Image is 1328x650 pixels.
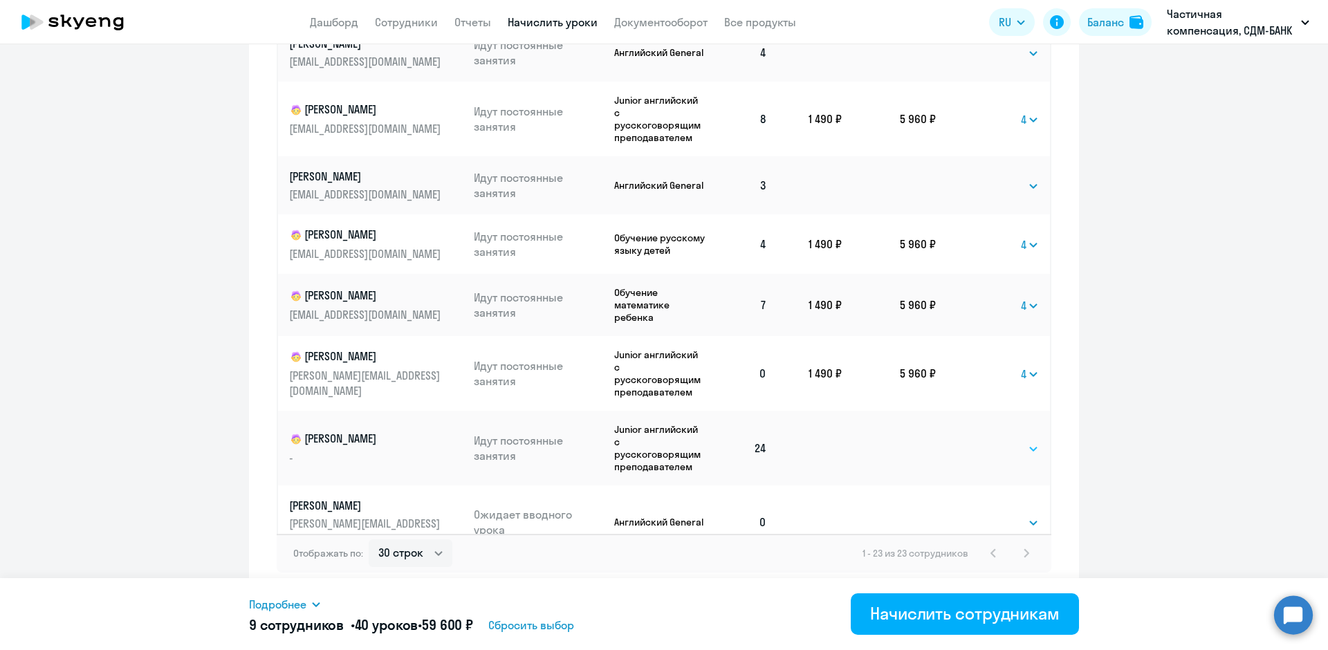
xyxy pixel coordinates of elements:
h5: 9 сотрудников • • [249,615,473,635]
img: child [289,350,303,364]
td: 4 [708,24,778,82]
span: 1 - 23 из 23 сотрудников [863,547,968,559]
a: Сотрудники [375,15,438,29]
p: [PERSON_NAME] [289,169,444,184]
p: Идут постоянные занятия [474,433,604,463]
p: [PERSON_NAME][EMAIL_ADDRESS][DOMAIN_NAME] [289,516,444,546]
a: child[PERSON_NAME][EMAIL_ADDRESS][DOMAIN_NAME] [289,288,463,322]
img: child [289,228,303,242]
td: 8 [708,82,778,156]
span: RU [999,14,1011,30]
p: Английский General [614,46,708,59]
p: [PERSON_NAME] [289,102,444,118]
td: 5 960 ₽ [842,336,936,411]
a: [PERSON_NAME][EMAIL_ADDRESS][DOMAIN_NAME] [289,36,463,69]
a: Документооборот [614,15,708,29]
a: Отчеты [454,15,491,29]
img: child [289,289,303,303]
p: Junior английский с русскоговорящим преподавателем [614,94,708,144]
span: 59 600 ₽ [422,616,473,633]
a: child[PERSON_NAME]- [289,431,463,465]
a: [PERSON_NAME][EMAIL_ADDRESS][DOMAIN_NAME] [289,169,463,202]
img: balance [1129,15,1143,29]
td: 0 [708,336,778,411]
p: [EMAIL_ADDRESS][DOMAIN_NAME] [289,187,444,202]
div: Начислить сотрудникам [870,602,1060,624]
td: 5 960 ₽ [842,82,936,156]
span: Отображать по: [293,547,363,559]
td: 5 960 ₽ [842,274,936,336]
a: [PERSON_NAME][PERSON_NAME][EMAIL_ADDRESS][DOMAIN_NAME] [289,498,463,546]
button: RU [989,8,1035,36]
td: 1 490 ₽ [778,336,842,411]
p: Junior английский с русскоговорящим преподавателем [614,349,708,398]
td: 1 490 ₽ [778,214,842,274]
td: 5 960 ₽ [842,214,936,274]
a: Дашборд [310,15,358,29]
p: [PERSON_NAME] [289,498,444,513]
img: child [289,103,303,117]
a: child[PERSON_NAME][EMAIL_ADDRESS][DOMAIN_NAME] [289,227,463,261]
a: child[PERSON_NAME][EMAIL_ADDRESS][DOMAIN_NAME] [289,102,463,136]
button: Частичная компенсация, СДМ-БАНК (ПАО) [1160,6,1316,39]
td: 7 [708,274,778,336]
p: Идут постоянные занятия [474,229,604,259]
p: Частичная компенсация, СДМ-БАНК (ПАО) [1167,6,1295,39]
td: 0 [708,485,778,559]
p: Идут постоянные занятия [474,104,604,134]
p: [PERSON_NAME] [289,288,444,304]
p: [EMAIL_ADDRESS][DOMAIN_NAME] [289,307,444,322]
p: - [289,450,444,465]
p: Ожидает вводного урока [474,507,604,537]
button: Балансbalance [1079,8,1152,36]
p: Идут постоянные занятия [474,290,604,320]
a: child[PERSON_NAME][PERSON_NAME][EMAIL_ADDRESS][DOMAIN_NAME] [289,349,463,398]
p: [EMAIL_ADDRESS][DOMAIN_NAME] [289,54,444,69]
a: Начислить уроки [508,15,598,29]
p: Обучение математике ребенка [614,286,708,324]
div: Баланс [1087,14,1124,30]
p: Английский General [614,179,708,192]
span: 40 уроков [355,616,418,633]
p: Английский General [614,516,708,528]
p: [PERSON_NAME] [289,431,444,447]
td: 1 490 ₽ [778,274,842,336]
span: Сбросить выбор [488,617,574,633]
td: 4 [708,214,778,274]
p: [PERSON_NAME] [289,227,444,243]
td: 3 [708,156,778,214]
p: [EMAIL_ADDRESS][DOMAIN_NAME] [289,246,444,261]
a: Все продукты [724,15,796,29]
p: Junior английский с русскоговорящим преподавателем [614,423,708,473]
p: Идут постоянные занятия [474,358,604,389]
p: [EMAIL_ADDRESS][DOMAIN_NAME] [289,121,444,136]
p: Идут постоянные занятия [474,170,604,201]
p: [PERSON_NAME] [289,349,444,365]
span: Подробнее [249,596,306,613]
p: Идут постоянные занятия [474,37,604,68]
td: 24 [708,411,778,485]
button: Начислить сотрудникам [851,593,1079,635]
p: Обучение русскому языку детей [614,232,708,257]
img: child [289,432,303,446]
td: 1 490 ₽ [778,82,842,156]
p: [PERSON_NAME][EMAIL_ADDRESS][DOMAIN_NAME] [289,368,444,398]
